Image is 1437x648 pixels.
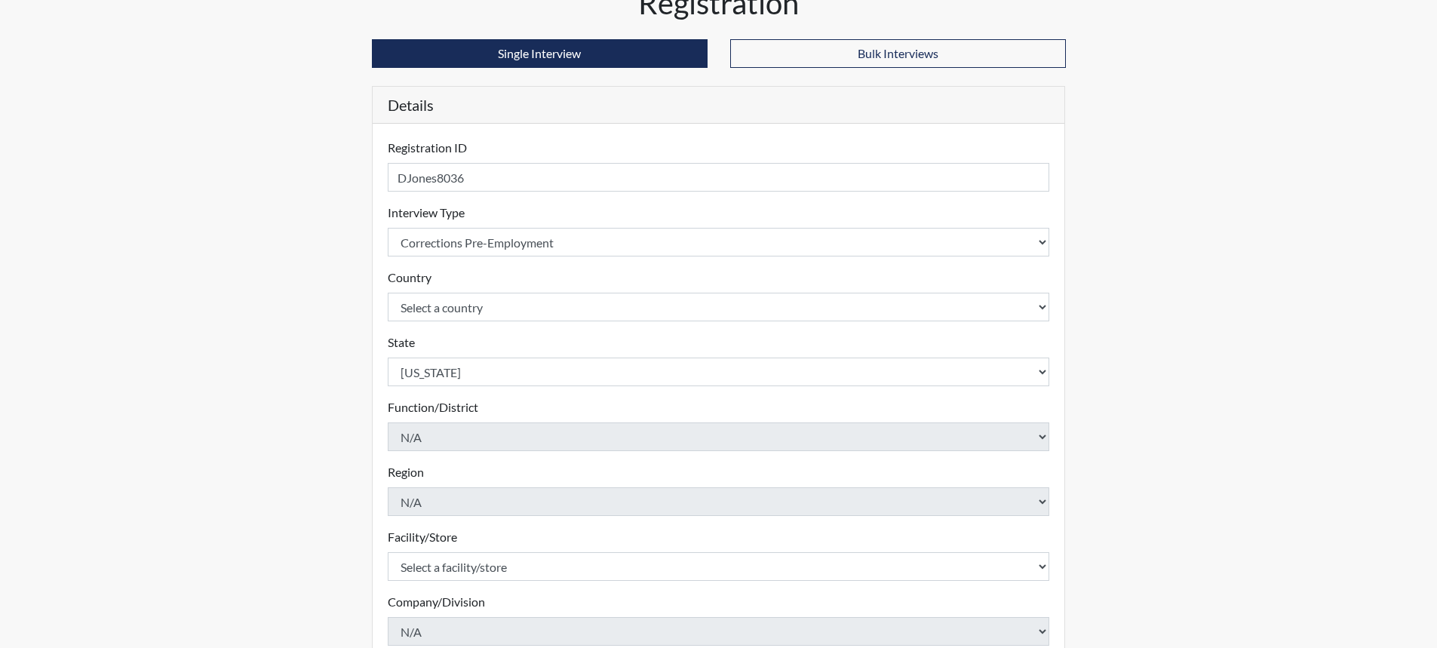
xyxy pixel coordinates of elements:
label: Function/District [388,398,478,416]
label: Region [388,463,424,481]
label: Registration ID [388,139,467,157]
button: Single Interview [372,39,708,68]
label: State [388,333,415,352]
button: Bulk Interviews [730,39,1066,68]
label: Company/Division [388,593,485,611]
label: Facility/Store [388,528,457,546]
input: Insert a Registration ID, which needs to be a unique alphanumeric value for each interviewee [388,163,1050,192]
label: Country [388,269,431,287]
label: Interview Type [388,204,465,222]
h5: Details [373,87,1065,124]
